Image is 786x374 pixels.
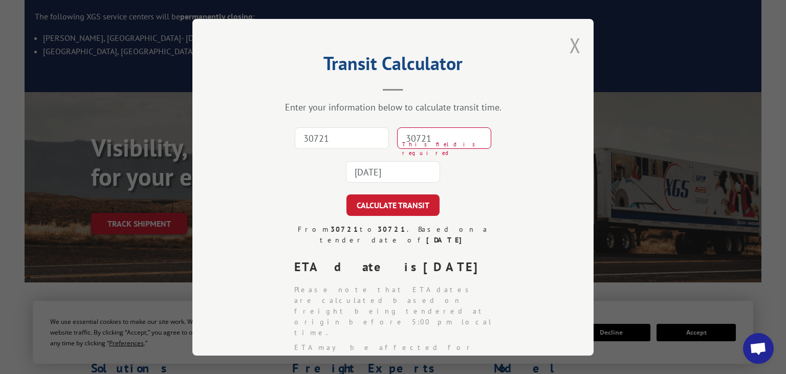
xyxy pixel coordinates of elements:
span: This field is required [402,140,491,157]
input: Origin Zip [295,127,389,149]
strong: 30721 [331,225,360,234]
li: Please note that ETA dates are calculated based on freight being tendered at origin before 5:00 p... [294,284,500,338]
button: Close modal [570,32,581,59]
div: From to . Based on a tender date of [286,224,500,246]
button: CALCULATE TRANSIT [346,194,440,216]
strong: [DATE] [423,259,487,275]
a: Open chat [743,333,774,364]
strong: 30721 [378,225,407,234]
strong: [DATE] [426,235,467,245]
div: ETA date is [294,258,500,276]
input: Tender Date [346,161,440,183]
input: Dest. Zip [397,127,491,149]
h2: Transit Calculator [244,56,542,76]
div: Enter your information below to calculate transit time. [244,101,542,113]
